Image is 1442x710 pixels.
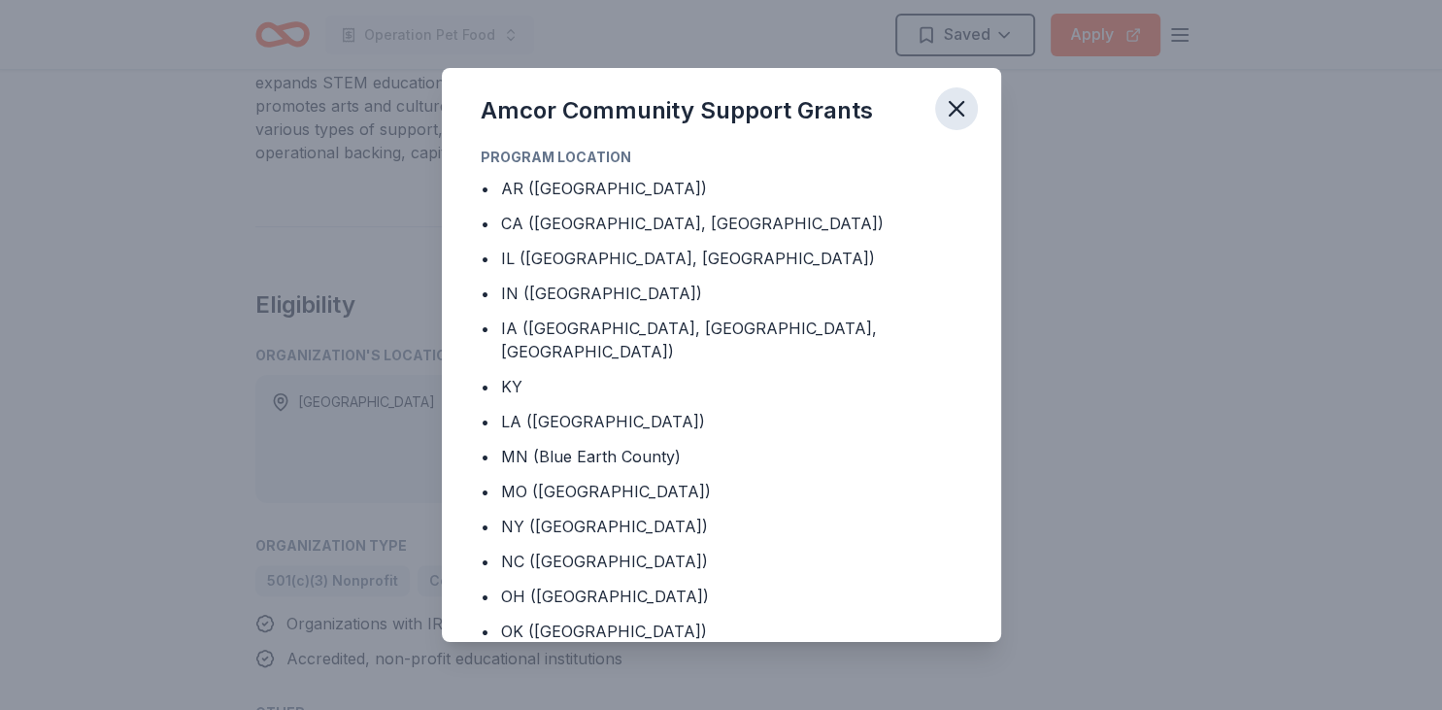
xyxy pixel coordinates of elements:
[481,550,489,573] div: •
[501,212,884,235] div: CA ([GEOGRAPHIC_DATA], [GEOGRAPHIC_DATA])
[481,317,489,340] div: •
[481,585,489,608] div: •
[481,247,489,270] div: •
[481,445,489,468] div: •
[481,410,489,433] div: •
[481,620,489,643] div: •
[481,212,489,235] div: •
[481,515,489,538] div: •
[501,282,702,305] div: IN ([GEOGRAPHIC_DATA])
[501,177,707,200] div: AR ([GEOGRAPHIC_DATA])
[501,515,708,538] div: NY ([GEOGRAPHIC_DATA])
[481,375,489,398] div: •
[481,146,962,169] div: Program Location
[501,585,709,608] div: OH ([GEOGRAPHIC_DATA])
[501,247,875,270] div: IL ([GEOGRAPHIC_DATA], [GEOGRAPHIC_DATA])
[481,177,489,200] div: •
[481,480,489,503] div: •
[501,317,962,363] div: IA ([GEOGRAPHIC_DATA], [GEOGRAPHIC_DATA], [GEOGRAPHIC_DATA])
[501,480,711,503] div: MO ([GEOGRAPHIC_DATA])
[501,550,708,573] div: NC ([GEOGRAPHIC_DATA])
[501,375,522,398] div: KY
[481,282,489,305] div: •
[481,95,873,126] div: Amcor Community Support Grants
[501,410,705,433] div: LA ([GEOGRAPHIC_DATA])
[501,620,707,643] div: OK ([GEOGRAPHIC_DATA])
[501,445,681,468] div: MN (Blue Earth County)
